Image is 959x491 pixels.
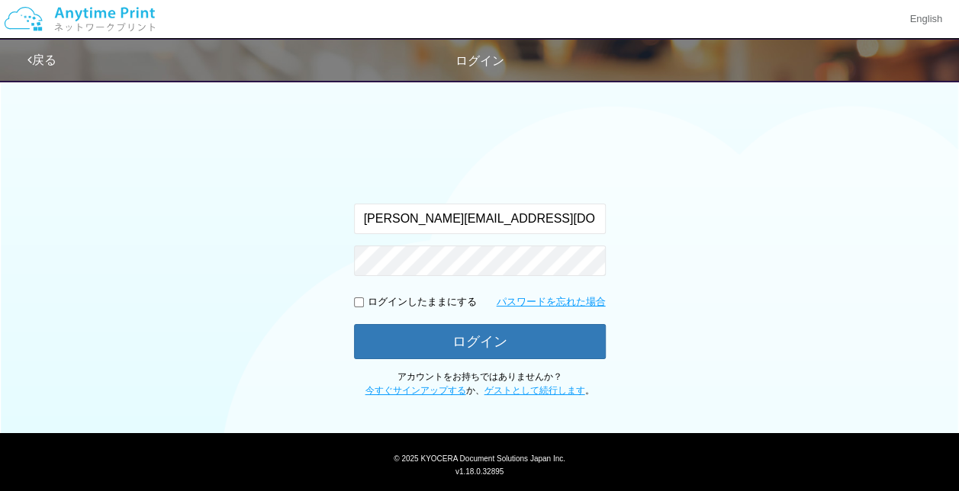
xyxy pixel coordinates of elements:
span: か、 。 [365,385,594,396]
p: アカウントをお持ちではありませんか？ [354,371,606,396]
span: v1.18.0.32895 [455,467,504,476]
span: ログイン [455,54,504,67]
a: パスワードを忘れた場合 [497,295,606,310]
a: 戻る [27,53,56,66]
a: 今すぐサインアップする [365,385,466,396]
a: ゲストとして続行します [484,385,585,396]
p: ログインしたままにする [368,295,477,310]
span: © 2025 KYOCERA Document Solutions Japan Inc. [394,453,565,463]
button: ログイン [354,324,606,359]
input: メールアドレス [354,204,606,234]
